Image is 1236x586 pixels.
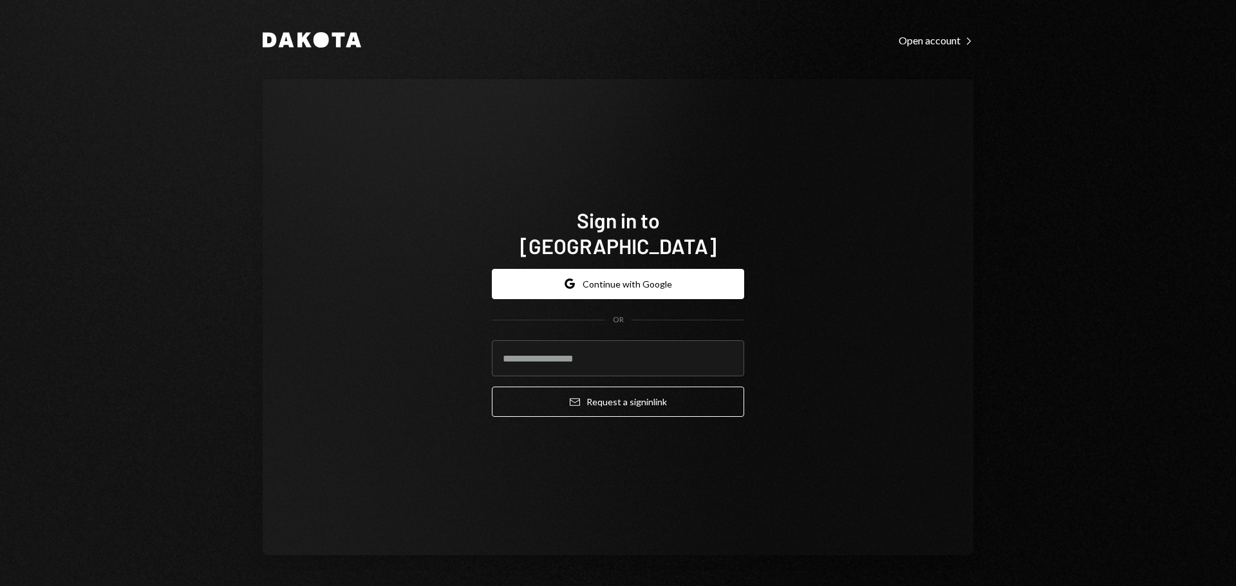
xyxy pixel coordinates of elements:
[492,269,744,299] button: Continue with Google
[613,315,624,325] div: OR
[899,34,973,47] div: Open account
[899,33,973,47] a: Open account
[492,207,744,259] h1: Sign in to [GEOGRAPHIC_DATA]
[492,387,744,417] button: Request a signinlink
